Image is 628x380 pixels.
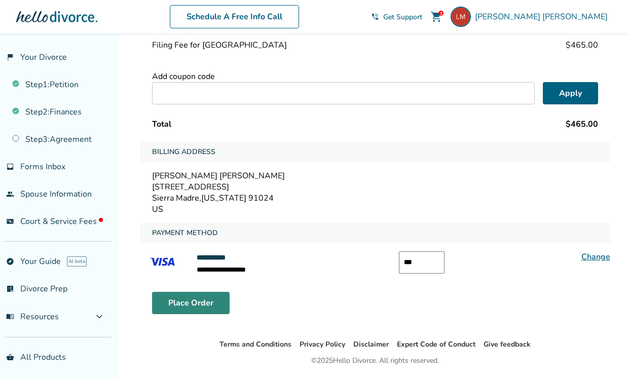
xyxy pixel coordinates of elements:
[6,257,14,265] span: explore
[20,161,65,172] span: Forms Inbox
[577,331,628,380] iframe: Chat Widget
[6,190,14,198] span: people
[300,339,345,349] a: Privacy Policy
[484,338,531,351] li: Give feedback
[148,223,222,243] span: Payment Method
[353,338,389,351] li: Disclaimer
[451,7,471,27] img: lisamozden@gmail.com
[20,216,103,227] span: Court & Service Fees
[566,40,598,51] span: $465.00
[371,13,379,21] span: phone_in_talk
[6,285,14,293] span: list_alt_check
[152,193,598,204] div: Sierra Madre , [US_STATE] 91024
[152,119,171,130] span: Total
[152,170,598,181] div: [PERSON_NAME] [PERSON_NAME]
[6,311,59,322] span: Resources
[6,353,14,361] span: shopping_basket
[152,40,287,51] span: Filing Fee for [GEOGRAPHIC_DATA]
[219,339,291,349] a: Terms and Conditions
[543,82,598,104] button: Apply
[566,119,598,130] span: $465.00
[6,313,14,321] span: menu_book
[152,71,215,82] span: Add coupon code
[383,12,422,22] span: Get Support
[6,217,14,225] span: universal_currency_alt
[430,11,442,23] span: shopping_cart
[475,11,612,22] span: [PERSON_NAME] [PERSON_NAME]
[140,251,184,273] img: VISA
[67,256,87,267] span: AI beta
[371,12,422,22] a: phone_in_talkGet Support
[152,204,598,215] div: US
[152,292,230,314] button: Place Order
[170,5,299,28] a: Schedule A Free Info Call
[311,355,439,367] div: © 2025 Hello Divorce. All rights reserved.
[6,53,14,61] span: flag_2
[581,251,610,262] a: Change
[438,11,444,16] div: 1
[93,311,105,323] span: expand_more
[148,142,219,162] span: Billing Address
[6,163,14,171] span: inbox
[152,181,598,193] div: [STREET_ADDRESS]
[397,339,475,349] a: Expert Code of Conduct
